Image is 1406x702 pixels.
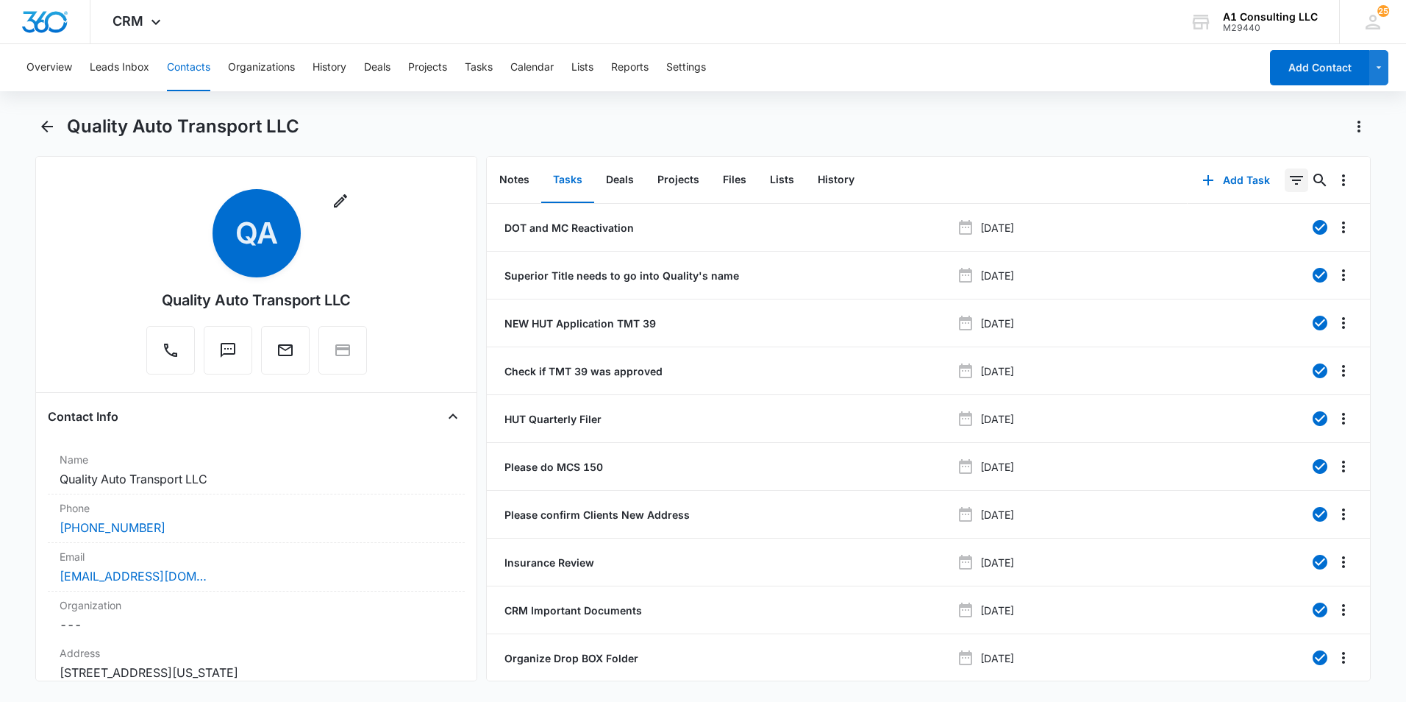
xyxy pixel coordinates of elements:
[26,44,72,91] button: Overview
[980,459,1014,475] p: [DATE]
[228,44,295,91] button: Organizations
[1308,169,1332,192] button: Search...
[502,603,642,618] a: CRM Important Documents
[594,157,646,203] button: Deals
[60,549,453,564] label: Email
[1223,23,1318,33] div: account id
[1285,169,1308,192] button: Filters
[980,411,1014,427] p: [DATE]
[465,44,493,91] button: Tasks
[980,603,1014,618] p: [DATE]
[1332,359,1355,383] button: Overflow Menu
[541,157,594,203] button: Tasks
[60,616,453,634] dd: ---
[1332,455,1355,478] button: Overflow Menu
[1332,503,1355,526] button: Overflow Menu
[1377,5,1389,17] div: notifications count
[510,44,554,91] button: Calendar
[1332,550,1355,574] button: Overflow Menu
[980,268,1014,283] p: [DATE]
[571,44,593,91] button: Lists
[162,289,351,311] div: Quality Auto Transport LLC
[441,405,465,428] button: Close
[204,326,252,375] button: Text
[646,157,711,203] button: Projects
[60,567,207,585] a: [EMAIL_ADDRESS][DOMAIN_NAME]
[213,189,301,277] span: QA
[60,645,453,661] label: Address
[502,507,690,522] a: Please confirm Clients New Address
[758,157,806,203] button: Lists
[60,470,453,488] dd: Quality Auto Transport LLC
[502,268,739,283] a: Superior Title needs to go into Quality's name
[60,664,453,681] dd: [STREET_ADDRESS][US_STATE]
[502,364,663,379] a: Check if TMT 39 was approved
[48,446,465,494] div: NameQuality Auto Transport LLC
[502,316,656,331] a: NEW HUT Application TMT 39
[1332,216,1355,239] button: Overflow Menu
[48,543,465,592] div: Email[EMAIL_ADDRESS][DOMAIN_NAME]
[980,507,1014,522] p: [DATE]
[48,494,465,543] div: Phone[PHONE_NUMBER]
[261,349,310,361] a: Email
[48,408,118,425] h4: Contact Info
[980,555,1014,570] p: [DATE]
[1270,50,1369,85] button: Add Contact
[1332,169,1355,192] button: Overflow Menu
[35,115,58,138] button: Back
[980,650,1014,666] p: [DATE]
[980,220,1014,235] p: [DATE]
[502,650,638,666] a: Organize Drop BOX Folder
[666,44,706,91] button: Settings
[1188,163,1285,198] button: Add Task
[1332,598,1355,622] button: Overflow Menu
[611,44,649,91] button: Reports
[60,500,453,516] label: Phone
[806,157,866,203] button: History
[1377,5,1389,17] span: 25
[711,157,758,203] button: Files
[48,639,465,688] div: Address[STREET_ADDRESS][US_STATE]
[261,326,310,375] button: Email
[313,44,346,91] button: History
[980,316,1014,331] p: [DATE]
[90,44,149,91] button: Leads Inbox
[113,13,143,29] span: CRM
[502,555,594,570] a: Insurance Review
[1332,646,1355,670] button: Overflow Menu
[364,44,390,91] button: Deals
[502,459,603,475] a: Please do MCS 150
[146,326,195,375] button: Call
[1332,263,1355,287] button: Overflow Menu
[60,519,165,536] a: [PHONE_NUMBER]
[502,220,634,235] a: DOT and MC Reactivation
[167,44,210,91] button: Contacts
[502,411,602,427] a: HUT Quarterly Filer
[48,592,465,639] div: Organization---
[408,44,447,91] button: Projects
[1347,115,1371,138] button: Actions
[67,116,299,138] h1: Quality Auto Transport LLC
[1332,311,1355,335] button: Overflow Menu
[146,349,195,361] a: Call
[488,157,541,203] button: Notes
[1223,11,1318,23] div: account name
[60,452,453,467] label: Name
[204,349,252,361] a: Text
[60,598,453,613] label: Organization
[1332,407,1355,430] button: Overflow Menu
[980,364,1014,379] p: [DATE]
